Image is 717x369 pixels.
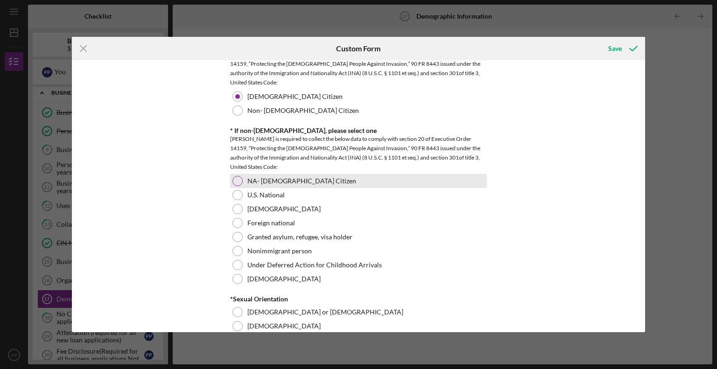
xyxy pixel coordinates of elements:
[247,275,321,283] label: [DEMOGRAPHIC_DATA]
[230,127,487,134] div: * If non-[DEMOGRAPHIC_DATA], please select one
[230,134,487,172] div: [PERSON_NAME] is required to collect the below data to comply with section 20 of Executive Order ...
[608,39,622,58] div: Save
[336,44,380,53] h6: Custom Form
[247,205,321,213] label: [DEMOGRAPHIC_DATA]
[247,322,321,330] label: [DEMOGRAPHIC_DATA]
[247,247,312,255] label: Nonimmigrant person
[599,39,645,58] button: Save
[247,261,382,269] label: Under Deferred Action for Childhood Arrivals
[230,50,487,87] div: [PERSON_NAME] is required to collect the below data to comply with section 20 of Executive Order ...
[247,308,403,316] label: [DEMOGRAPHIC_DATA] or [DEMOGRAPHIC_DATA]
[247,191,285,199] label: U.S. National
[247,219,295,227] label: Foreign national
[230,295,487,303] div: *Sexual Orientation
[247,107,359,114] label: Non- [DEMOGRAPHIC_DATA] Citizen
[247,177,356,185] label: NA- [DEMOGRAPHIC_DATA] Citizen
[247,233,352,241] label: Granted asylum, refugee, visa holder
[247,93,343,100] label: [DEMOGRAPHIC_DATA] Citizen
